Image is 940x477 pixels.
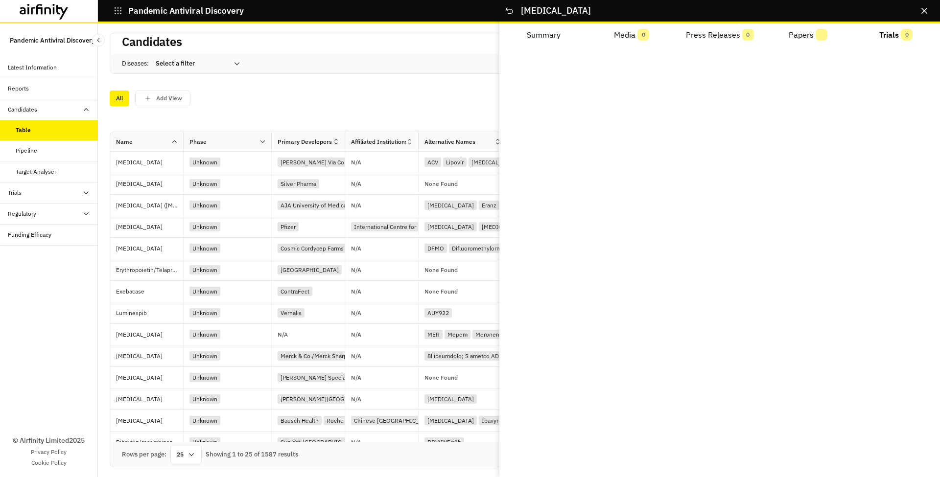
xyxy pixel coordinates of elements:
p: Exebacase [116,287,183,296]
button: Summary [499,23,587,47]
button: Close Sidebar [92,34,105,46]
div: Candidates [8,105,37,114]
a: Cookie Policy [31,458,67,467]
div: Unknown [189,330,220,339]
a: Privacy Policy [31,448,67,456]
div: International Centre for Diarrhoeal Disease Research [351,222,496,231]
div: Cosmic Cordycep Farms [278,244,347,253]
div: Vernalis [278,308,305,318]
div: Unknown [189,416,220,425]
p: N/A [351,203,361,208]
p: N/A [351,375,361,381]
div: Unknown [189,437,220,447]
button: Media [587,23,676,47]
div: Rows per page: [122,450,166,459]
p: N/A [351,289,361,295]
div: Table [16,126,31,135]
p: [MEDICAL_DATA] ([MEDICAL_DATA]) [116,201,183,210]
div: Merck & Co./Merck Sharp & Dohme (MSD) [278,351,394,361]
div: AJA University of Medical Sciences [278,201,376,210]
div: [PERSON_NAME][GEOGRAPHIC_DATA] [278,394,388,404]
div: Unknown [189,179,220,188]
p: N/A [351,310,361,316]
div: Affiliated Institutions [351,137,406,146]
h2: Candidates [122,35,182,49]
div: Difluoromethylornithine [449,244,518,253]
div: [MEDICAL_DATA] [469,158,521,167]
div: [MEDICAL_DATA] [424,201,477,210]
p: [MEDICAL_DATA] [116,244,183,253]
div: Bausch Health [278,416,322,425]
p: N/A [351,267,361,273]
p: Ribavirin/recombinant human [MEDICAL_DATA] alpha-1B [116,437,183,447]
p: Pandemic Antiviral Discovery [10,31,95,49]
div: 25 [170,446,202,463]
button: Press Releases [676,23,764,47]
div: All [110,91,129,106]
div: AUY922 [424,308,452,318]
div: [PERSON_NAME] Via College of [MEDICAL_DATA] Medicine (VCOM) [278,158,462,167]
p: © Airfinity Limited 2025 [13,435,85,446]
div: Unknown [189,244,220,253]
p: Add View [156,95,182,102]
div: Roche [324,416,347,425]
div: ACV [424,158,441,167]
div: Unknown [189,265,220,274]
div: Trials [8,188,22,197]
p: [MEDICAL_DATA] [116,158,183,167]
div: Target Analyser [16,167,56,176]
div: Showing 1 to 25 of 1587 results [206,450,298,459]
p: [MEDICAL_DATA] [116,222,183,232]
p: None Found [424,289,458,295]
span: 0 [637,29,649,41]
p: [MEDICAL_DATA] [116,351,183,361]
div: Reports [8,84,29,93]
div: Primary Developers [278,137,332,146]
div: [MEDICAL_DATA] [479,222,531,231]
div: Unknown [189,351,220,361]
div: [MEDICAL_DATA] [424,394,477,404]
p: N/A [278,332,288,338]
p: None Found [424,267,458,273]
div: [MEDICAL_DATA] [424,416,477,425]
div: Ibavyr [479,416,501,425]
div: MER [424,330,443,339]
p: None Found [424,375,458,381]
span: 0 [742,29,754,41]
div: ContraFect [278,287,312,296]
div: Unknown [189,287,220,296]
button: save changes [135,91,190,106]
div: [GEOGRAPHIC_DATA] [278,265,342,274]
p: [MEDICAL_DATA] [116,394,183,404]
div: Sun Yat-[GEOGRAPHIC_DATA] [278,437,364,447]
div: Unknown [189,394,220,404]
div: Eranz [479,201,499,210]
div: Name [116,137,133,146]
div: Phase [189,137,207,146]
div: RBV/INFα1b [424,437,464,447]
div: Unknown [189,201,220,210]
p: N/A [351,439,361,445]
div: Regulatory [8,209,36,218]
p: [MEDICAL_DATA] [116,416,183,426]
div: Alternative Names [424,137,475,146]
div: Chinese [GEOGRAPHIC_DATA] [351,416,438,425]
div: Silver Pharma [278,179,319,188]
p: N/A [351,396,361,402]
p: Luminespib [116,308,183,318]
div: Latest Information [8,63,57,72]
div: Funding Efficacy [8,230,51,239]
p: Pandemic Antiviral Discovery [128,6,244,15]
button: Pandemic Antiviral Discovery [114,2,244,19]
div: Unknown [189,222,220,231]
p: [MEDICAL_DATA] [116,373,183,383]
button: Trials [852,23,940,47]
p: N/A [351,159,361,165]
p: Erythropoietin/Telaprevir/Peginterferon/Ribavirin [116,265,183,275]
p: [MEDICAL_DATA] [116,179,183,189]
div: Unknown [189,158,220,167]
div: Pfizer [278,222,299,231]
div: DFMO [424,244,447,253]
div: Lipovir [443,158,467,167]
div: [MEDICAL_DATA] [424,222,477,231]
